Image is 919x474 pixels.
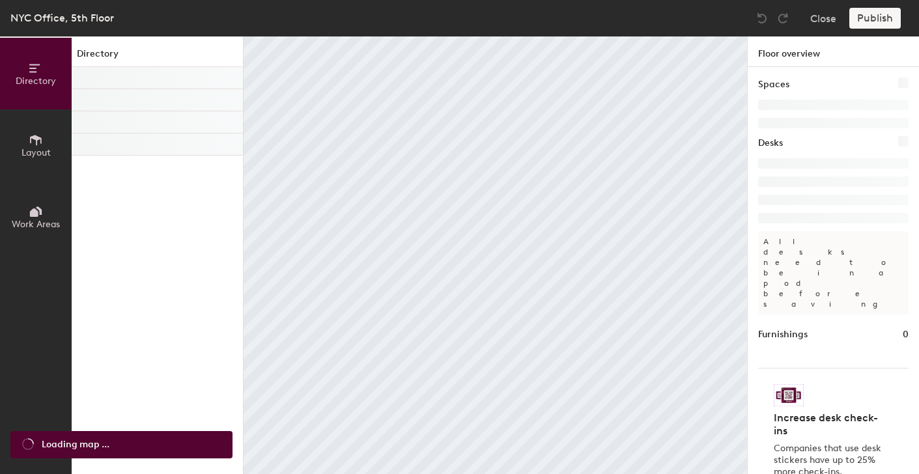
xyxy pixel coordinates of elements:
[16,76,56,87] span: Directory
[72,47,243,67] h1: Directory
[748,36,919,67] h1: Floor overview
[758,231,909,314] p: All desks need to be in a pod before saving
[758,328,808,342] h1: Furnishings
[756,12,769,25] img: Undo
[21,147,51,158] span: Layout
[810,8,836,29] button: Close
[774,411,885,438] h4: Increase desk check-ins
[10,10,114,26] div: NYC Office, 5th Floor
[903,328,909,342] h1: 0
[758,77,789,92] h1: Spaces
[12,219,60,230] span: Work Areas
[42,438,109,452] span: Loading map ...
[776,12,789,25] img: Redo
[774,384,804,406] img: Sticker logo
[244,36,747,474] canvas: Map
[758,136,783,150] h1: Desks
